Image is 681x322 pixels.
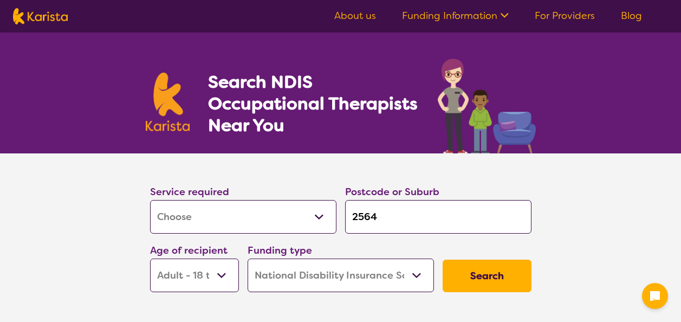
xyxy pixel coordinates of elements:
label: Funding type [248,244,312,257]
a: Funding Information [402,9,509,22]
label: Age of recipient [150,244,228,257]
button: Search [443,260,531,292]
img: occupational-therapy [438,59,536,153]
a: Blog [621,9,642,22]
input: Type [345,200,531,234]
a: About us [334,9,376,22]
h1: Search NDIS Occupational Therapists Near You [208,71,419,136]
img: Karista logo [146,73,190,131]
label: Service required [150,185,229,198]
a: For Providers [535,9,595,22]
img: Karista logo [13,8,68,24]
label: Postcode or Suburb [345,185,439,198]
